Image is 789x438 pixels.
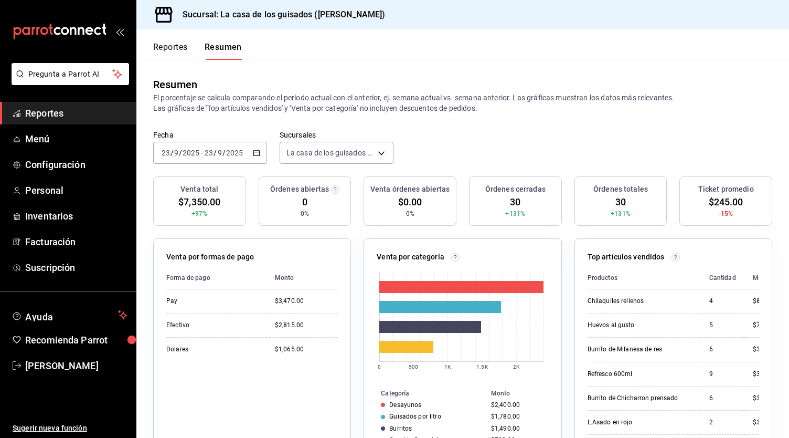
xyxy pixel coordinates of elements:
span: Recomienda Parrot [25,333,127,347]
p: Top artículos vendidos [588,252,665,263]
th: Productos [588,267,701,289]
div: $1,490.00 [491,425,545,432]
text: 1.5K [477,364,488,370]
input: ---- [182,149,200,157]
span: Facturación [25,235,127,249]
div: Resumen [153,77,197,92]
input: ---- [226,149,243,157]
th: Forma de pago [166,267,266,289]
span: Pregunta a Parrot AI [28,69,113,80]
span: -15% [719,209,733,218]
span: Personal [25,183,127,197]
button: Resumen [205,42,242,60]
th: Monto [266,267,338,289]
span: 30 [510,195,520,209]
a: Pregunta a Parrot AI [7,76,129,87]
label: Sucursales [280,131,393,139]
div: Dolares [166,345,258,354]
span: $7,350.00 [178,195,220,209]
h3: Venta total [180,184,218,195]
p: El porcentaje se calcula comparando el período actual con el anterior, ej. semana actual vs. sema... [153,92,772,113]
div: $2,400.00 [491,401,545,409]
span: Ayuda [25,309,114,321]
h3: Venta órdenes abiertas [370,184,450,195]
th: Categoría [364,388,487,399]
div: $360.00 [753,394,777,403]
div: Pay [166,297,258,306]
h3: Ticket promedio [698,184,754,195]
button: open_drawer_menu [115,27,124,36]
div: $360.00 [753,370,777,379]
div: 6 [709,345,736,354]
span: 30 [615,195,626,209]
text: 0 [378,364,381,370]
h3: Órdenes abiertas [270,184,329,195]
div: 6 [709,394,736,403]
text: 500 [409,364,418,370]
span: +131% [611,209,631,218]
input: -- [204,149,214,157]
span: Reportes [25,106,127,120]
span: La casa de los guisados ([PERSON_NAME]) [286,148,374,158]
text: 1K [444,364,451,370]
p: Venta por formas de pago [166,252,254,263]
button: Reportes [153,42,188,60]
div: 5 [709,321,736,330]
span: - [201,149,203,157]
span: / [170,149,174,157]
input: -- [217,149,222,157]
input: -- [161,149,170,157]
span: / [222,149,226,157]
span: Suscripción [25,260,127,275]
button: Pregunta a Parrot AI [12,63,129,85]
div: Huevos al gusto [588,321,692,330]
div: Desayunos [389,401,421,409]
span: Inventarios [25,209,127,223]
th: Cantidad [701,267,744,289]
text: 2K [513,364,520,370]
div: Burrito de Chicharron prensado [588,394,692,403]
span: / [214,149,217,157]
div: $360.00 [753,418,777,427]
div: $820.00 [753,297,777,306]
div: L.Asado en rojo [588,418,692,427]
div: $1,780.00 [491,413,545,420]
h3: Sucursal: La casa de los guisados ([PERSON_NAME]) [174,8,385,21]
span: 0% [301,209,309,218]
span: Sugerir nueva función [13,423,127,434]
span: [PERSON_NAME] [25,359,127,373]
div: navigation tabs [153,42,242,60]
span: $245.00 [709,195,743,209]
span: Menú [25,132,127,146]
span: 0% [406,209,414,218]
div: $1,065.00 [275,345,338,354]
span: Configuración [25,158,127,172]
input: -- [174,149,179,157]
span: +131% [505,209,525,218]
th: Monto [744,267,777,289]
label: Fecha [153,131,267,139]
div: Burrito de Milanesa de res [588,345,692,354]
div: Chilaquiles rellenos [588,297,692,306]
div: 9 [709,370,736,379]
div: $3,470.00 [275,297,338,306]
span: 0 [302,195,307,209]
div: Refresco 600ml [588,370,692,379]
div: Guisados por litro [389,413,441,420]
span: $0.00 [398,195,422,209]
span: +97% [191,209,208,218]
div: $750.00 [753,321,777,330]
div: Burritos [389,425,412,432]
span: / [179,149,182,157]
div: Efectivo [166,321,258,330]
div: 2 [709,418,736,427]
div: 4 [709,297,736,306]
div: $360.00 [753,345,777,354]
h3: Órdenes totales [593,184,648,195]
th: Monto [487,388,561,399]
h3: Órdenes cerradas [485,184,546,195]
div: $2,815.00 [275,321,338,330]
p: Venta por categoría [377,252,444,263]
